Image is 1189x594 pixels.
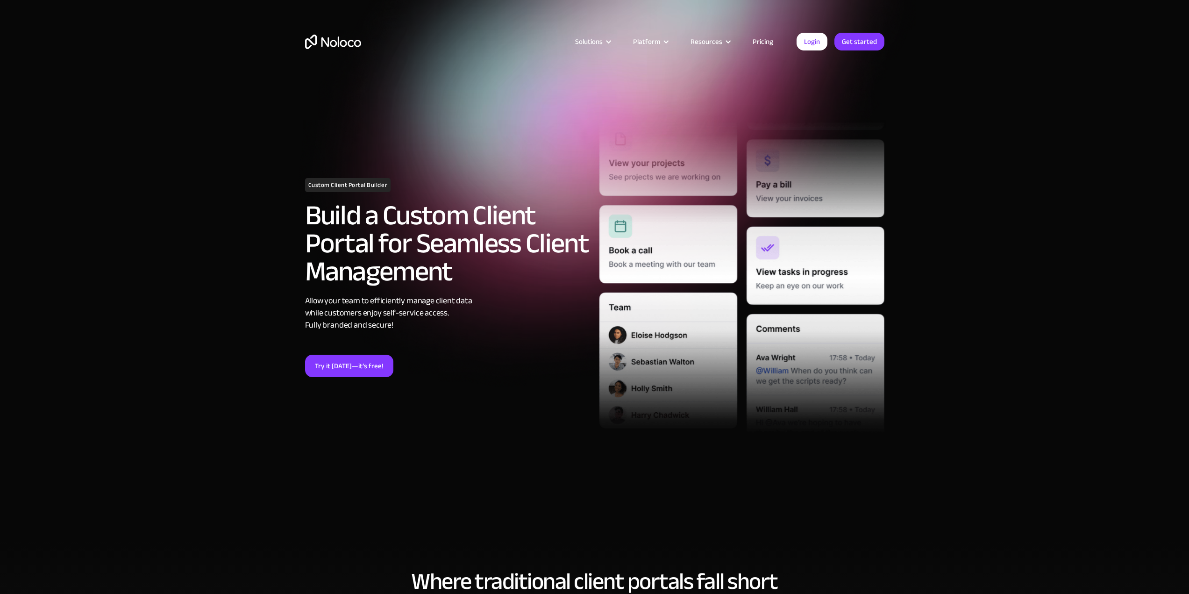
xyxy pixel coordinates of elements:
a: home [305,35,361,49]
a: Login [797,33,827,50]
div: Platform [633,36,660,48]
div: Solutions [575,36,603,48]
h2: Where traditional client portals fall short [305,569,884,594]
div: Allow your team to efficiently manage client data while customers enjoy self-service access. Full... [305,295,590,331]
a: Get started [834,33,884,50]
a: Pricing [741,36,785,48]
div: Resources [679,36,741,48]
a: Try it [DATE]—it’s free! [305,355,393,377]
div: Solutions [563,36,621,48]
div: Platform [621,36,679,48]
h1: Custom Client Portal Builder [305,178,391,192]
div: Resources [691,36,722,48]
h2: Build a Custom Client Portal for Seamless Client Management [305,201,590,286]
